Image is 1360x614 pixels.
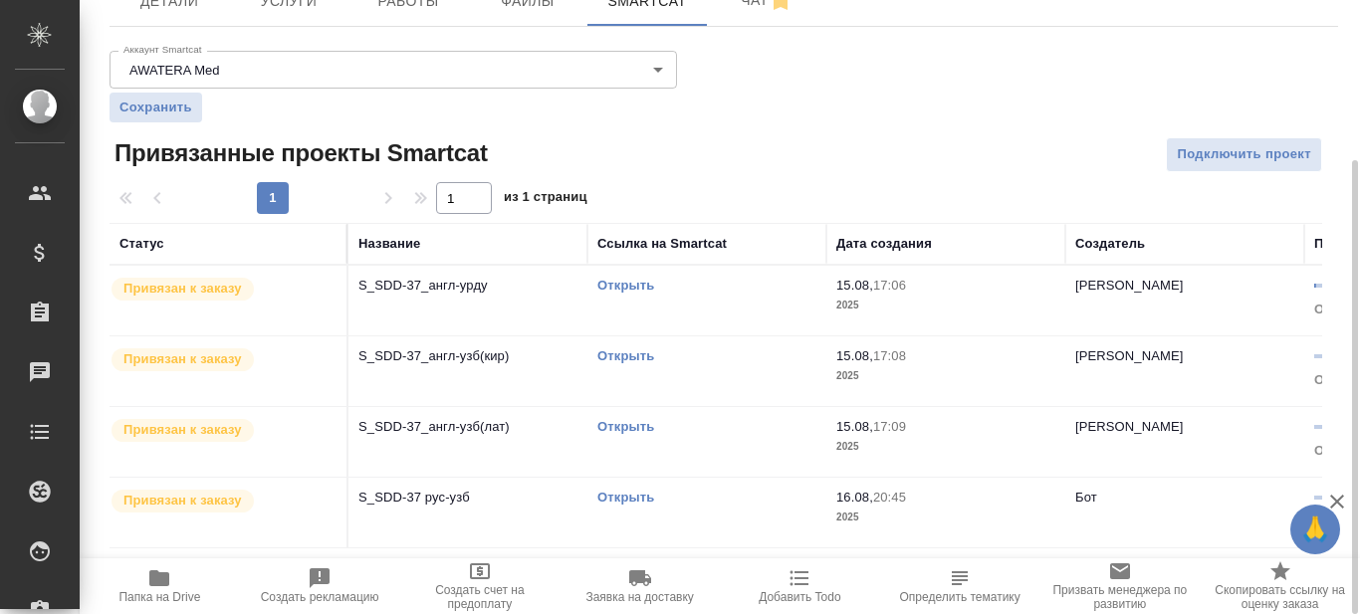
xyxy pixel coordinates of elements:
[597,234,727,254] div: Ссылка на Smartcat
[1075,234,1145,254] div: Создатель
[836,296,1055,315] p: 2025
[597,419,654,434] a: Открыть
[836,348,873,363] p: 15.08,
[358,276,577,296] p: S_SDD-37_англ-урду
[358,417,577,437] p: S_SDD-37_англ-узб(лат)
[560,558,720,614] button: Заявка на доставку
[240,558,400,614] button: Создать рекламацию
[585,590,693,604] span: Заявка на доставку
[836,234,932,254] div: Дата создания
[118,590,200,604] span: Папка на Drive
[873,490,906,505] p: 20:45
[400,558,561,614] button: Создать счет на предоплату
[899,590,1020,604] span: Определить тематику
[836,490,873,505] p: 16.08,
[1200,558,1360,614] button: Скопировать ссылку на оценку заказа
[1075,278,1184,293] p: [PERSON_NAME]
[123,491,242,511] p: Привязан к заказу
[836,508,1055,527] p: 2025
[110,137,488,169] span: Привязанные проекты Smartcat
[110,51,677,89] div: AWATERA Med
[412,583,549,611] span: Создать счет на предоплату
[358,488,577,508] p: S_SDD-37 рус-узб
[119,234,164,254] div: Статус
[1075,419,1184,434] p: [PERSON_NAME]
[880,558,1040,614] button: Определить тематику
[123,420,242,440] p: Привязан к заказу
[261,590,379,604] span: Создать рекламацию
[873,348,906,363] p: 17:08
[123,349,242,369] p: Привязан к заказу
[1166,137,1322,172] button: Подключить проект
[597,348,654,363] a: Открыть
[836,366,1055,386] p: 2025
[873,419,906,434] p: 17:09
[123,279,242,299] p: Привязан к заказу
[1177,143,1311,166] span: Подключить проект
[119,98,192,117] span: Сохранить
[720,558,880,614] button: Добавить Todo
[110,93,202,122] button: Сохранить
[1052,583,1189,611] span: Призвать менеджера по развитию
[1212,583,1348,611] span: Скопировать ссылку на оценку заказа
[759,590,840,604] span: Добавить Todo
[873,278,906,293] p: 17:06
[836,437,1055,457] p: 2025
[1290,505,1340,554] button: 🙏
[358,234,420,254] div: Название
[597,278,654,293] a: Открыть
[80,558,240,614] button: Папка на Drive
[836,278,873,293] p: 15.08,
[123,62,226,79] button: AWATERA Med
[1075,490,1097,505] p: Бот
[1040,558,1201,614] button: Призвать менеджера по развитию
[836,419,873,434] p: 15.08,
[504,185,587,214] span: из 1 страниц
[1298,509,1332,550] span: 🙏
[358,346,577,366] p: S_SDD-37_англ-узб(кир)
[1075,348,1184,363] p: [PERSON_NAME]
[597,490,654,505] a: Открыть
